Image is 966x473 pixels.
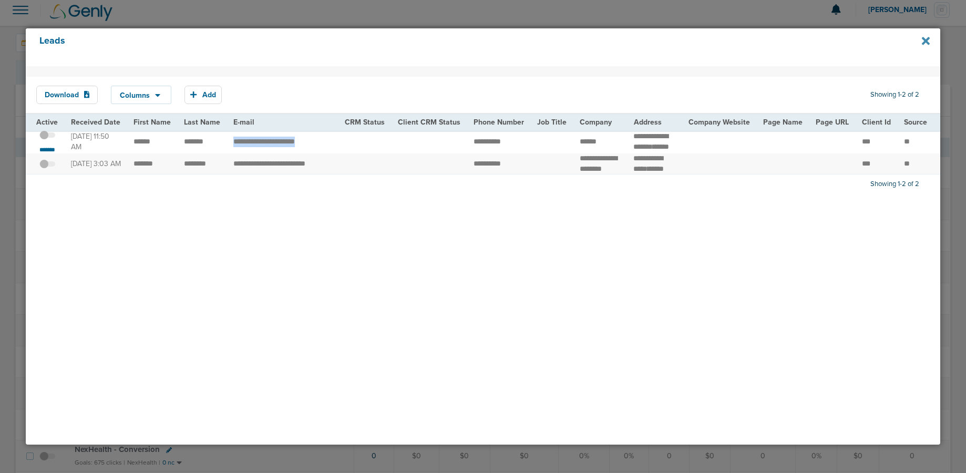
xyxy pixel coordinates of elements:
span: Showing 1-2 of 2 [870,180,919,189]
th: Page Name [757,114,809,130]
span: Phone Number [474,118,524,127]
th: Company [573,114,628,130]
span: Received Date [71,118,120,127]
th: Address [627,114,682,130]
td: [DATE] 3:03 AM [65,153,127,174]
td: [DATE] 11:50 AM [65,130,127,154]
th: Job Title [531,114,573,130]
span: Add [202,90,216,99]
span: Showing 1-2 of 2 [870,90,919,99]
span: Last Name [184,118,220,127]
span: CRM Status [345,118,385,127]
span: Page URL [816,118,849,127]
button: Add [184,86,221,104]
span: Columns [120,92,150,99]
span: Source [904,118,927,127]
span: Active [36,118,58,127]
button: Download [36,86,98,104]
th: Company Website [682,114,757,130]
h4: Leads [39,35,841,59]
th: Client CRM Status [392,114,467,130]
span: Client Id [862,118,891,127]
span: E-mail [233,118,254,127]
span: First Name [133,118,171,127]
